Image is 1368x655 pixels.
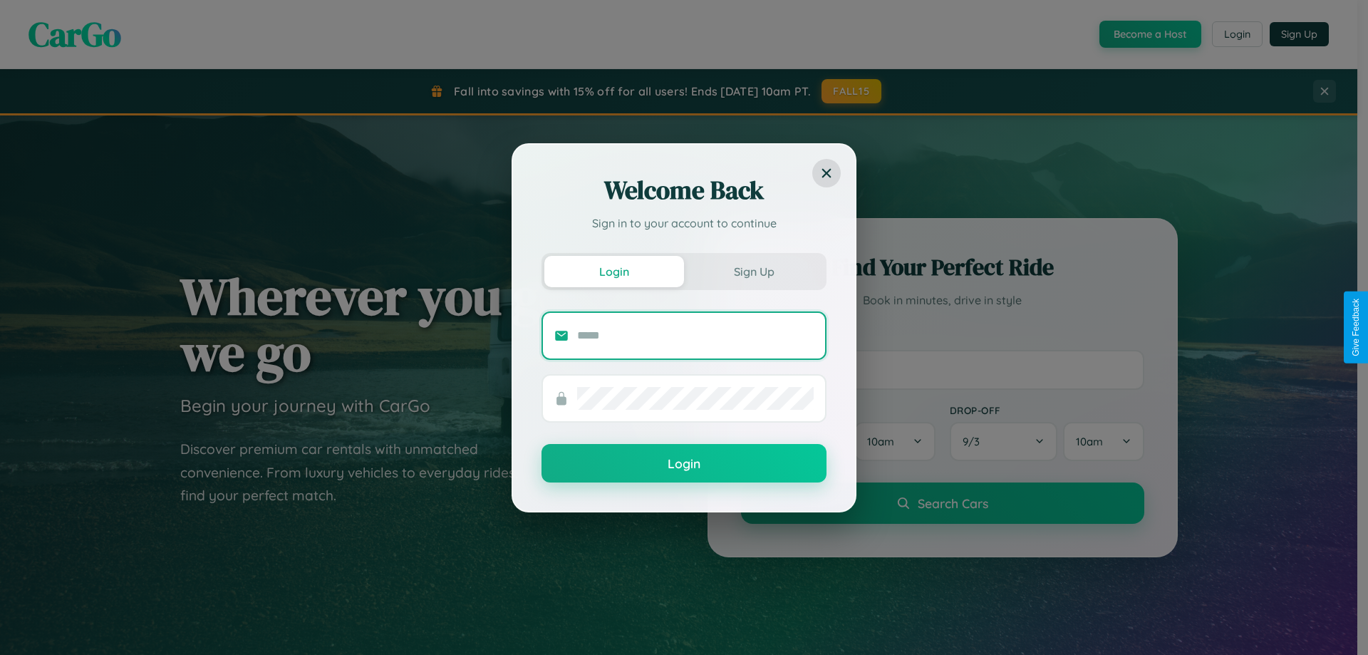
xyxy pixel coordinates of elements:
[1351,299,1361,356] div: Give Feedback
[684,256,824,287] button: Sign Up
[544,256,684,287] button: Login
[541,215,826,232] p: Sign in to your account to continue
[541,173,826,207] h2: Welcome Back
[541,444,826,483] button: Login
